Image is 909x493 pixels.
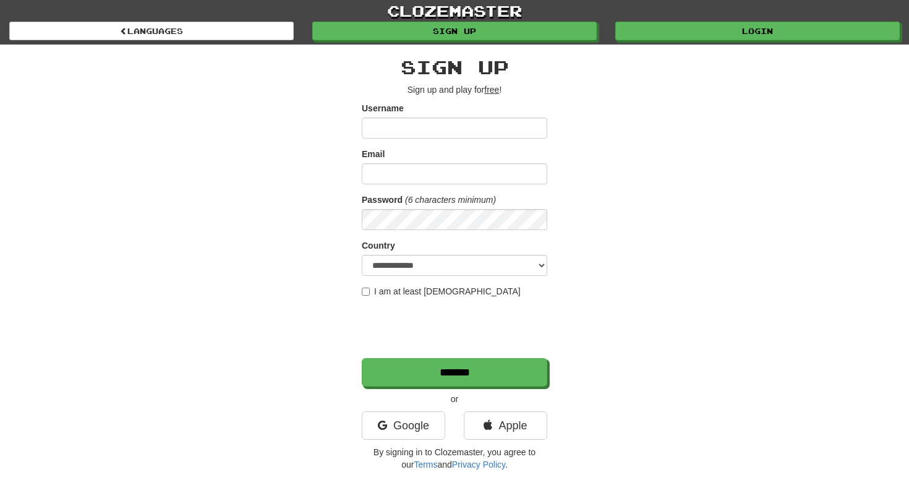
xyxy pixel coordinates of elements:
label: Email [362,148,385,160]
p: Sign up and play for ! [362,84,547,96]
label: I am at least [DEMOGRAPHIC_DATA] [362,285,521,298]
h2: Sign up [362,57,547,77]
u: free [484,85,499,95]
input: I am at least [DEMOGRAPHIC_DATA] [362,288,370,296]
a: Login [615,22,900,40]
label: Username [362,102,404,114]
a: Google [362,411,445,440]
iframe: reCAPTCHA [362,304,550,352]
a: Languages [9,22,294,40]
a: Terms [414,460,437,469]
a: Privacy Policy [452,460,505,469]
em: (6 characters minimum) [405,195,496,205]
label: Password [362,194,403,206]
p: or [362,393,547,405]
a: Sign up [312,22,597,40]
label: Country [362,239,395,252]
a: Apple [464,411,547,440]
p: By signing in to Clozemaster, you agree to our and . [362,446,547,471]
